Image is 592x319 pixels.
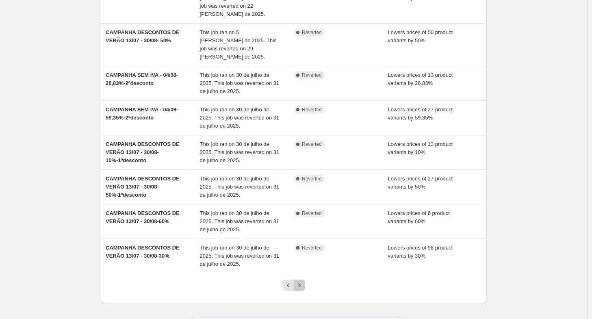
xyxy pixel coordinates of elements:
[106,72,178,86] span: CAMPANHA SEM IVA - 04/08-26,83%-2ºdesconto
[106,210,180,224] span: CAMPANHA DESCONTOS DE VERÃO 13/07 - 30/08-60%
[388,210,450,224] span: Lowers prices of 6 product variants by 60%
[200,176,280,198] span: This job ran on 30 de julho de 2025. This job was reverted on 31 de julho de 2025.
[388,72,453,86] span: Lowers prices of 13 product variants by 26.83%
[302,245,322,251] span: Reverted
[200,72,280,94] span: This job ran on 30 de julho de 2025. This job was reverted on 31 de julho de 2025.
[283,280,294,291] button: Previous
[302,106,322,113] span: Reverted
[294,280,305,291] button: Next
[106,106,178,121] span: CAMPANHA SEM IVA - 04/08-59,35%-2ºdesconto
[302,72,322,78] span: Reverted
[302,176,322,182] span: Reverted
[388,29,453,43] span: Lowers prices of 50 product variants by 50%
[200,141,280,163] span: This job ran on 30 de julho de 2025. This job was reverted on 31 de julho de 2025.
[388,141,453,155] span: Lowers prices of 13 product variants by 10%
[388,245,453,259] span: Lowers prices of 98 product variants by 30%
[388,176,453,190] span: Lowers prices of 27 product variants by 50%
[283,280,305,291] nav: Pagination
[200,210,280,232] span: This job ran on 30 de julho de 2025. This job was reverted on 31 de julho de 2025.
[106,245,180,259] span: CAMPANHA DESCONTOS DE VERÃO 13/07 - 30/08-30%
[200,29,277,60] span: This job ran on 5 [PERSON_NAME] de 2025. This job was reverted on 29 [PERSON_NAME] de 2025.
[388,106,453,121] span: Lowers prices of 27 product variants by 59.35%
[106,141,180,163] span: CAMPANHA DESCONTOS DE VERÃO 13/07 - 30/08-10%-1ºdesconto
[106,176,180,198] span: CAMPANHA DESCONTOS DE VERÃO 13/07 - 30/08-50%-1ºdesconto
[302,29,322,36] span: Reverted
[200,106,280,129] span: This job ran on 30 de julho de 2025. This job was reverted on 31 de julho de 2025.
[302,141,322,148] span: Reverted
[302,210,322,217] span: Reverted
[106,29,180,43] span: CAMPANHA DESCONTOS DE VERÃO 13/07 - 30/08- 50%
[200,245,280,267] span: This job ran on 30 de julho de 2025. This job was reverted on 31 de julho de 2025.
